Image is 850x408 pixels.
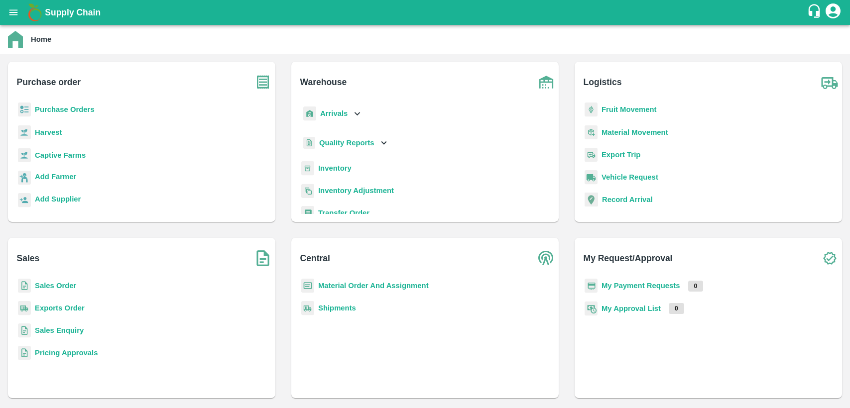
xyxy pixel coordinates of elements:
img: harvest [18,125,31,140]
a: Add Farmer [35,171,76,185]
a: Exports Order [35,304,85,312]
img: qualityReport [303,137,315,149]
a: Inventory [318,164,352,172]
img: sales [18,279,31,293]
a: Add Supplier [35,194,81,207]
img: sales [18,346,31,360]
img: truck [817,70,842,95]
p: 0 [688,281,704,292]
b: Sales [17,251,40,265]
img: sales [18,323,31,338]
img: delivery [585,148,598,162]
b: Add Supplier [35,195,81,203]
a: Sales Order [35,282,76,290]
img: fruit [585,102,598,117]
a: Material Movement [602,128,668,136]
b: Quality Reports [319,139,374,147]
img: warehouse [534,70,559,95]
a: Fruit Movement [602,105,657,113]
a: Supply Chain [45,5,807,19]
a: Purchase Orders [35,105,95,113]
img: central [534,246,559,271]
a: Export Trip [602,151,640,159]
a: My Payment Requests [602,282,680,290]
b: Home [31,35,51,43]
a: Sales Enquiry [35,326,84,334]
img: shipments [18,301,31,315]
img: check [817,246,842,271]
img: soSales [250,246,275,271]
img: vehicle [585,170,598,185]
a: Inventory Adjustment [318,187,394,195]
a: Harvest [35,128,62,136]
b: Arrivals [320,109,348,117]
b: Logistics [584,75,622,89]
a: Vehicle Request [602,173,658,181]
img: farmer [18,171,31,185]
a: My Approval List [602,305,661,312]
a: Pricing Approvals [35,349,98,357]
a: Shipments [318,304,356,312]
p: 0 [669,303,684,314]
b: Add Farmer [35,173,76,181]
img: payment [585,279,598,293]
b: Supply Chain [45,7,101,17]
img: reciept [18,102,31,117]
img: supplier [18,193,31,207]
button: open drawer [2,1,25,24]
b: Central [300,251,330,265]
img: logo [25,2,45,22]
div: Arrivals [301,102,363,125]
a: Transfer Order [318,209,369,217]
img: recordArrival [585,193,598,206]
img: whArrival [303,106,316,121]
img: inventory [301,184,314,198]
img: whInventory [301,161,314,176]
img: shipments [301,301,314,315]
img: material [585,125,598,140]
b: Purchase order [17,75,81,89]
b: Warehouse [300,75,347,89]
div: Quality Reports [301,133,389,153]
img: purchase [250,70,275,95]
img: centralMaterial [301,279,314,293]
div: customer-support [807,3,824,21]
img: whTransfer [301,206,314,220]
img: home [8,31,23,48]
div: account of current user [824,2,842,23]
a: Record Arrival [602,196,653,204]
img: harvest [18,148,31,163]
a: Captive Farms [35,151,86,159]
a: Material Order And Assignment [318,282,429,290]
b: My Request/Approval [584,251,673,265]
img: approval [585,301,598,316]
